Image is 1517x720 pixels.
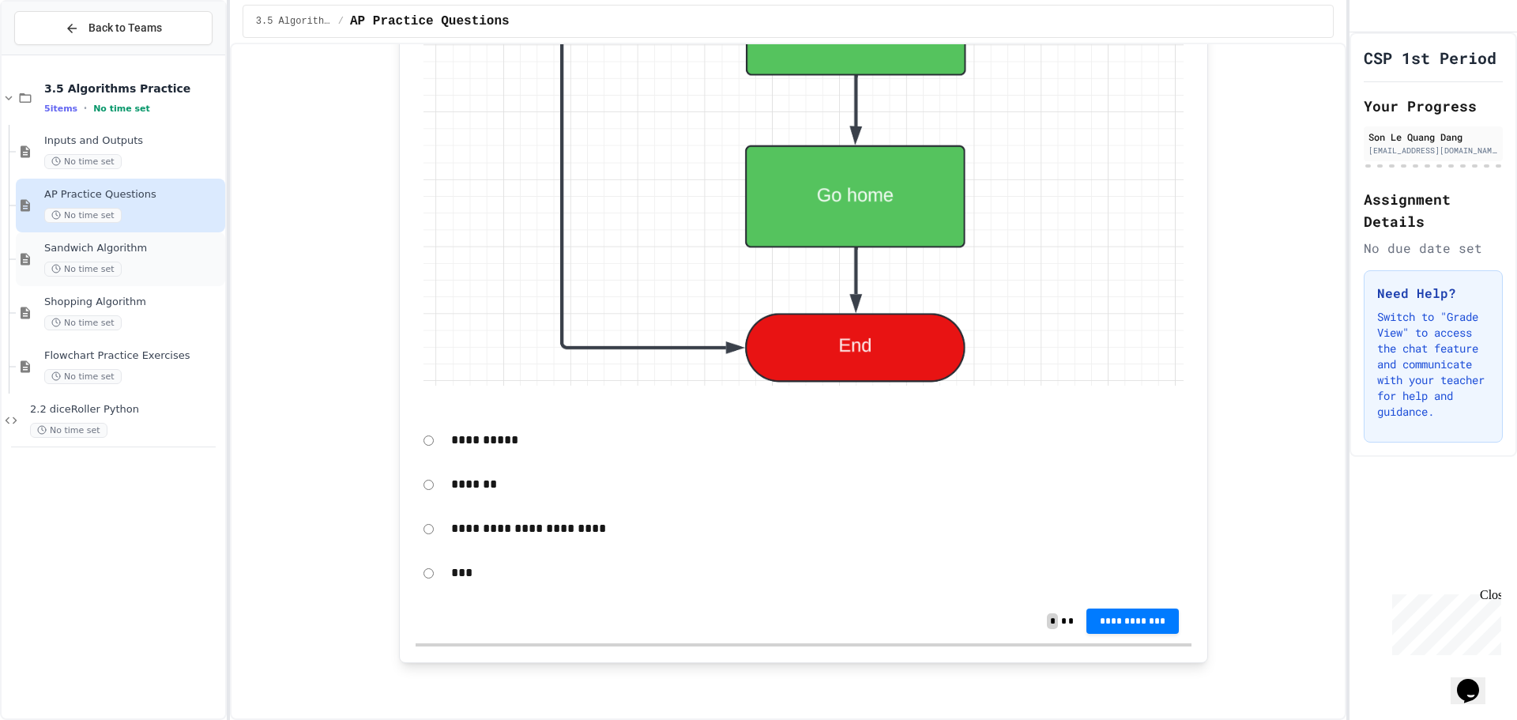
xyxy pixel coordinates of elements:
span: 2.2 diceRoller Python [30,403,222,417]
h1: CSP 1st Period [1364,47,1496,69]
span: Back to Teams [88,20,162,36]
button: Back to Teams [14,11,213,45]
span: No time set [44,154,122,169]
h2: Assignment Details [1364,188,1503,232]
span: Sandwich Algorithm [44,242,222,255]
span: Flowchart Practice Exercises [44,349,222,363]
span: AP Practice Questions [44,188,222,202]
span: Inputs and Outputs [44,134,222,148]
div: No due date set [1364,239,1503,258]
span: 5 items [44,104,77,114]
span: No time set [44,315,122,330]
h3: Need Help? [1377,284,1489,303]
span: 3.5 Algorithms Practice [44,81,222,96]
span: No time set [44,208,122,223]
span: No time set [30,423,107,438]
iframe: chat widget [1386,588,1501,655]
span: No time set [93,104,150,114]
span: No time set [44,369,122,384]
span: AP Practice Questions [350,12,510,31]
span: / [338,15,344,28]
div: [EMAIL_ADDRESS][DOMAIN_NAME] [1368,145,1498,156]
span: No time set [44,262,122,277]
span: 3.5 Algorithms Practice [256,15,332,28]
span: Shopping Algorithm [44,296,222,309]
span: • [84,102,87,115]
h2: Your Progress [1364,95,1503,117]
iframe: chat widget [1451,657,1501,704]
p: Switch to "Grade View" to access the chat feature and communicate with your teacher for help and ... [1377,309,1489,420]
div: Son Le Quang Dang [1368,130,1498,144]
div: Chat with us now!Close [6,6,109,100]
